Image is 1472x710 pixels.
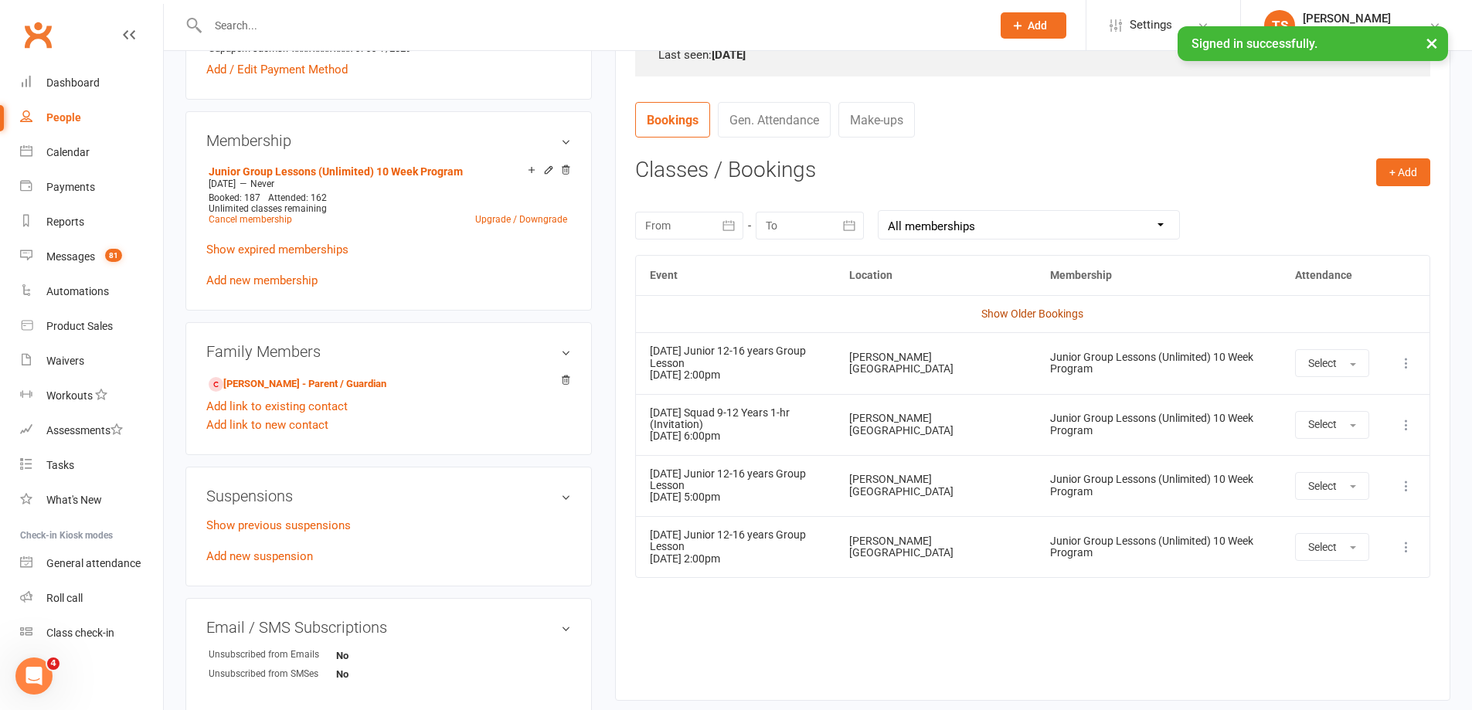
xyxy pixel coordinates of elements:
[1418,26,1446,59] button: ×
[1264,10,1295,41] div: TS
[209,647,336,662] div: Unsubscribed from Emails
[1050,474,1267,498] div: Junior Group Lessons (Unlimited) 10 Week Program
[1295,533,1369,561] button: Select
[849,535,1022,559] div: [PERSON_NAME][GEOGRAPHIC_DATA]
[206,343,571,360] h3: Family Members
[838,102,915,138] a: Make-ups
[206,397,348,416] a: Add link to existing contact
[20,413,163,448] a: Assessments
[209,214,292,225] a: Cancel membership
[336,650,425,661] strong: No
[46,424,123,437] div: Assessments
[20,205,163,239] a: Reports
[1308,418,1337,430] span: Select
[209,192,260,203] span: Booked: 187
[1050,413,1267,437] div: Junior Group Lessons (Unlimited) 10 Week Program
[46,494,102,506] div: What's New
[46,111,81,124] div: People
[849,474,1022,498] div: [PERSON_NAME][GEOGRAPHIC_DATA]
[1281,256,1383,295] th: Attendance
[849,352,1022,375] div: [PERSON_NAME][GEOGRAPHIC_DATA]
[650,529,821,553] div: [DATE] Junior 12-16 years Group Lesson
[205,178,571,190] div: —
[20,274,163,309] a: Automations
[1295,472,1369,500] button: Select
[46,557,141,569] div: General attendance
[650,407,821,431] div: [DATE] Squad 9-12 Years 1-hr (Invitation)
[650,468,821,492] div: [DATE] Junior 12-16 years Group Lesson
[849,413,1022,437] div: [PERSON_NAME][GEOGRAPHIC_DATA]
[105,249,122,262] span: 81
[20,448,163,483] a: Tasks
[1050,352,1267,375] div: Junior Group Lessons (Unlimited) 10 Week Program
[650,345,821,369] div: [DATE] Junior 12-16 years Group Lesson
[718,102,831,138] a: Gen. Attendance
[1295,349,1369,377] button: Select
[46,627,114,639] div: Class check-in
[206,243,348,256] a: Show expired memberships
[46,459,74,471] div: Tasks
[636,516,835,577] td: [DATE] 2:00pm
[206,132,571,149] h3: Membership
[206,518,351,532] a: Show previous suspensions
[835,256,1036,295] th: Location
[1028,19,1047,32] span: Add
[1036,256,1281,295] th: Membership
[206,416,328,434] a: Add link to new contact
[46,76,100,89] div: Dashboard
[206,619,571,636] h3: Email / SMS Subscriptions
[336,668,425,680] strong: No
[206,60,348,79] a: Add / Edit Payment Method
[209,376,386,392] a: [PERSON_NAME] - Parent / Guardian
[1050,535,1267,559] div: Junior Group Lessons (Unlimited) 10 Week Program
[20,379,163,413] a: Workouts
[206,549,313,563] a: Add new suspension
[19,15,57,54] a: Clubworx
[20,344,163,379] a: Waivers
[20,170,163,205] a: Payments
[1295,411,1369,439] button: Select
[46,389,93,402] div: Workouts
[636,455,835,516] td: [DATE] 5:00pm
[46,285,109,297] div: Automations
[46,592,83,604] div: Roll call
[46,250,95,263] div: Messages
[1303,25,1407,39] div: [GEOGRAPHIC_DATA]
[636,332,835,393] td: [DATE] 2:00pm
[1308,480,1337,492] span: Select
[46,355,84,367] div: Waivers
[1308,541,1337,553] span: Select
[46,146,90,158] div: Calendar
[206,487,571,504] h3: Suspensions
[209,178,236,189] span: [DATE]
[20,616,163,651] a: Class kiosk mode
[20,546,163,581] a: General attendance kiosk mode
[47,657,59,670] span: 4
[1001,12,1066,39] button: Add
[1303,12,1407,25] div: [PERSON_NAME]
[209,165,463,178] a: Junior Group Lessons (Unlimited) 10 Week Program
[1130,8,1172,42] span: Settings
[1376,158,1430,186] button: + Add
[1308,357,1337,369] span: Select
[20,309,163,344] a: Product Sales
[475,214,567,225] a: Upgrade / Downgrade
[636,256,835,295] th: Event
[20,66,163,100] a: Dashboard
[20,135,163,170] a: Calendar
[206,273,318,287] a: Add new membership
[20,483,163,518] a: What's New
[1192,36,1317,51] span: Signed in successfully.
[46,320,113,332] div: Product Sales
[15,657,53,695] iframe: Intercom live chat
[635,158,1430,182] h3: Classes / Bookings
[981,307,1083,320] a: Show Older Bookings
[203,15,981,36] input: Search...
[250,178,274,189] span: Never
[20,581,163,616] a: Roll call
[636,394,835,455] td: [DATE] 6:00pm
[20,239,163,274] a: Messages 81
[268,192,327,203] span: Attended: 162
[20,100,163,135] a: People
[209,203,327,214] span: Unlimited classes remaining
